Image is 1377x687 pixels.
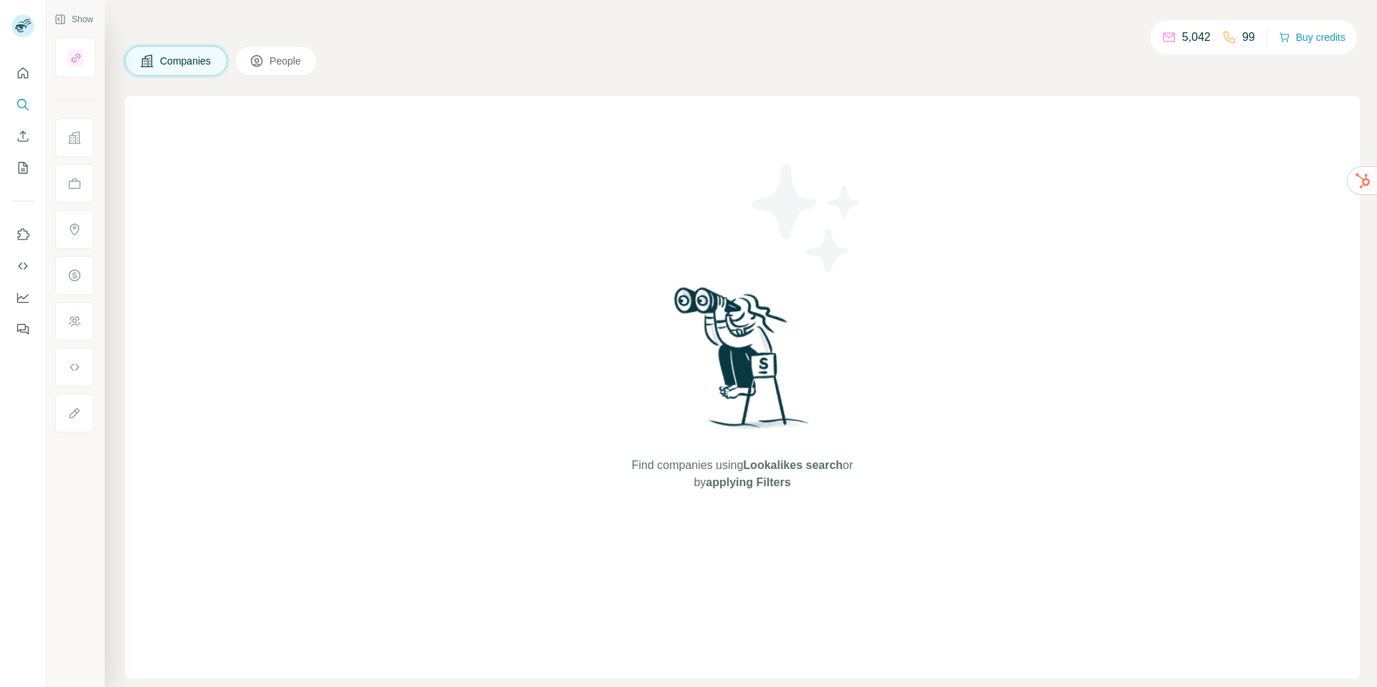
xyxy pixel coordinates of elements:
[11,253,34,279] button: Use Surfe API
[44,9,103,30] button: Show
[11,316,34,342] button: Feedback
[270,54,303,68] span: People
[160,54,212,68] span: Companies
[11,92,34,118] button: Search
[11,123,34,149] button: Enrich CSV
[11,155,34,181] button: My lists
[742,153,871,283] img: Surfe Illustration - Stars
[1242,29,1255,46] p: 99
[668,283,817,443] img: Surfe Illustration - Woman searching with binoculars
[743,459,843,471] span: Lookalikes search
[11,222,34,247] button: Use Surfe on LinkedIn
[1279,27,1345,47] button: Buy credits
[11,285,34,311] button: Dashboard
[11,60,34,86] button: Quick start
[1182,29,1211,46] p: 5,042
[628,457,857,491] span: Find companies using or by
[706,476,790,488] span: applying Filters
[125,17,1360,37] h4: Search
